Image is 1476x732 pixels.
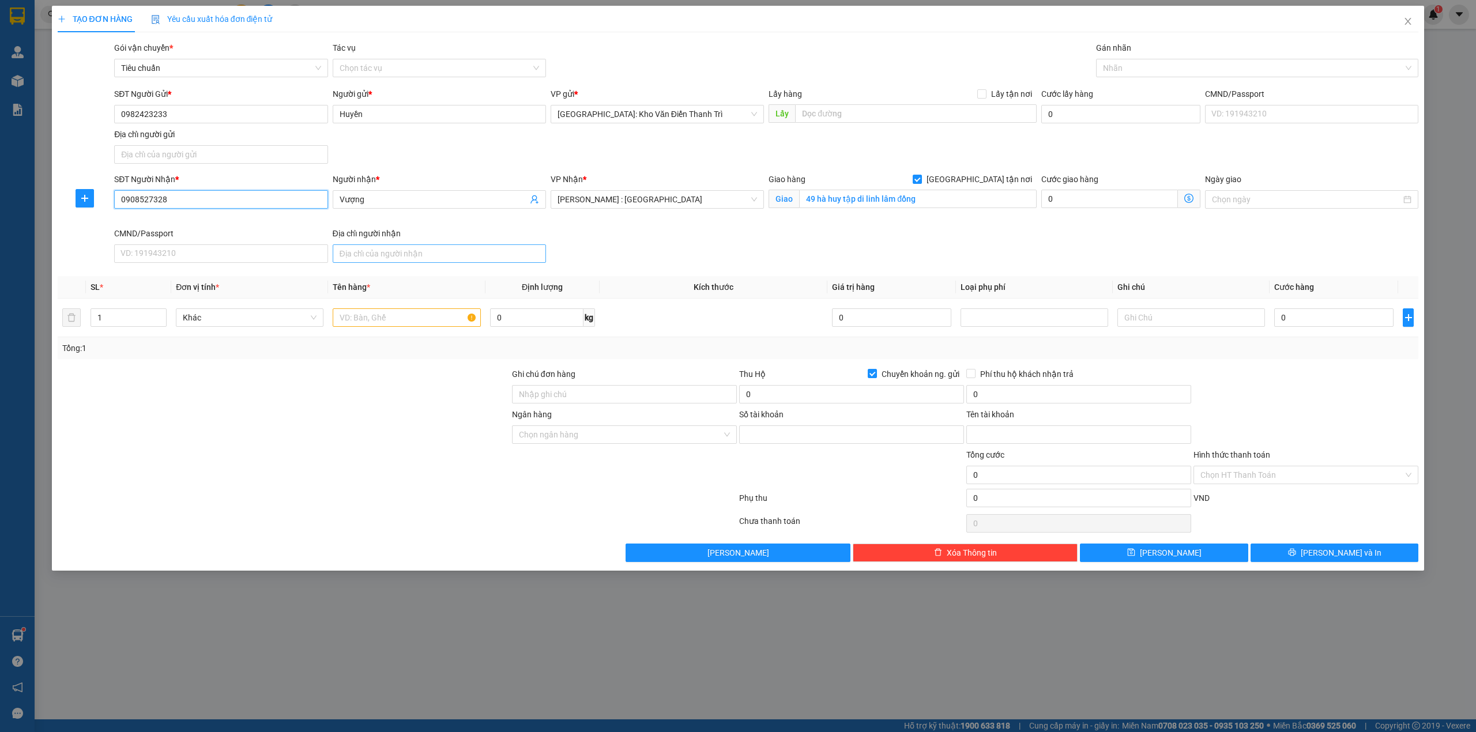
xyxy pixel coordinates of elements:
[76,194,93,203] span: plus
[114,88,327,100] div: SĐT Người Gửi
[1212,193,1401,206] input: Ngày giao
[1205,175,1241,184] label: Ngày giao
[1301,546,1381,559] span: [PERSON_NAME] và In
[5,35,88,55] span: [PHONE_NUMBER]
[1041,190,1178,208] input: Cước giao hàng
[769,175,805,184] span: Giao hàng
[512,410,552,419] label: Ngân hàng
[176,282,219,292] span: Đơn vị tính
[583,308,595,327] span: kg
[966,425,1191,444] input: Tên tài khoản
[1117,308,1265,327] input: Ghi Chú
[799,190,1037,208] input: Giao tận nơi
[1251,544,1419,562] button: printer[PERSON_NAME] và In
[934,548,942,557] span: delete
[333,43,356,52] label: Tác vụ
[966,410,1014,419] label: Tên tài khoản
[947,546,997,559] span: Xóa Thông tin
[114,227,327,240] div: CMND/Passport
[62,342,569,354] div: Tổng: 1
[1274,282,1314,292] span: Cước hàng
[986,88,1037,100] span: Lấy tận nơi
[966,450,1004,459] span: Tổng cước
[976,368,1078,380] span: Phí thu hộ khách nhận trả
[62,308,81,327] button: delete
[183,309,317,326] span: Khác
[1041,105,1200,123] input: Cước lấy hàng
[769,190,799,208] span: Giao
[114,173,327,186] div: SĐT Người Nhận
[333,88,546,100] div: Người gửi
[739,410,784,419] label: Số tài khoản
[1080,544,1248,562] button: save[PERSON_NAME]
[1288,548,1296,557] span: printer
[1403,17,1413,26] span: close
[32,35,61,45] strong: CSKH:
[1041,175,1098,184] label: Cước giao hàng
[522,282,563,292] span: Định lượng
[694,282,733,292] span: Kích thước
[738,515,965,535] div: Chưa thanh toán
[853,544,1078,562] button: deleteXóa Thông tin
[739,425,964,444] input: Số tài khoản
[1127,548,1135,557] span: save
[1113,276,1270,299] th: Ghi chú
[551,175,583,184] span: VP Nhận
[45,5,197,21] strong: PHIẾU DÁN LÊN HÀNG
[530,195,539,204] span: user-add
[1193,450,1270,459] label: Hình thức thanh toán
[512,385,737,403] input: Ghi chú đơn hàng
[1041,89,1093,99] label: Cước lấy hàng
[114,43,173,52] span: Gói vận chuyển
[558,105,757,123] span: Hà Nội: Kho Văn Điển Thanh Trì
[333,173,546,186] div: Người nhận
[1193,493,1210,503] span: VND
[333,308,480,327] input: VD: Bàn, Ghế
[707,546,769,559] span: [PERSON_NAME]
[1096,43,1131,52] label: Gán nhãn
[333,227,546,240] div: Địa chỉ người nhận
[333,282,370,292] span: Tên hàng
[519,426,722,443] input: Ngân hàng
[5,74,121,106] span: Mã đơn: HNVD1208250034
[1184,194,1193,203] span: dollar-circle
[922,173,1037,186] span: [GEOGRAPHIC_DATA] tận nơi
[769,89,802,99] span: Lấy hàng
[76,189,94,207] button: plus
[739,369,766,379] span: Thu Hộ
[151,14,273,24] span: Yêu cầu xuất hóa đơn điện tử
[956,276,1113,299] th: Loại phụ phí
[551,88,764,100] div: VP gửi
[58,14,133,24] span: TẠO ĐƠN HÀNG
[769,104,795,123] span: Lấy
[1403,313,1413,322] span: plus
[114,145,327,164] input: Địa chỉ của người gửi
[1205,88,1418,100] div: CMND/Passport
[121,59,321,77] span: Tiêu chuẩn
[512,369,575,379] label: Ghi chú đơn hàng
[89,24,159,66] span: CÔNG TY TNHH CHUYỂN PHÁT NHANH BẢO AN
[795,104,1037,123] input: Dọc đường
[1403,308,1414,327] button: plus
[114,128,327,141] div: Địa chỉ người gửi
[91,282,100,292] span: SL
[558,191,757,208] span: Hồ Chí Minh : Kho Quận 12
[1140,546,1202,559] span: [PERSON_NAME]
[58,15,66,23] span: plus
[832,308,951,327] input: 0
[161,40,183,50] strong: MST:
[1392,6,1424,38] button: Close
[877,368,964,380] span: Chuyển khoản ng. gửi
[832,282,875,292] span: Giá trị hàng
[738,492,965,512] div: Phụ thu
[333,244,546,263] input: Địa chỉ của người nhận
[161,40,234,50] span: 0109597835
[626,544,850,562] button: [PERSON_NAME]
[151,15,160,24] img: icon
